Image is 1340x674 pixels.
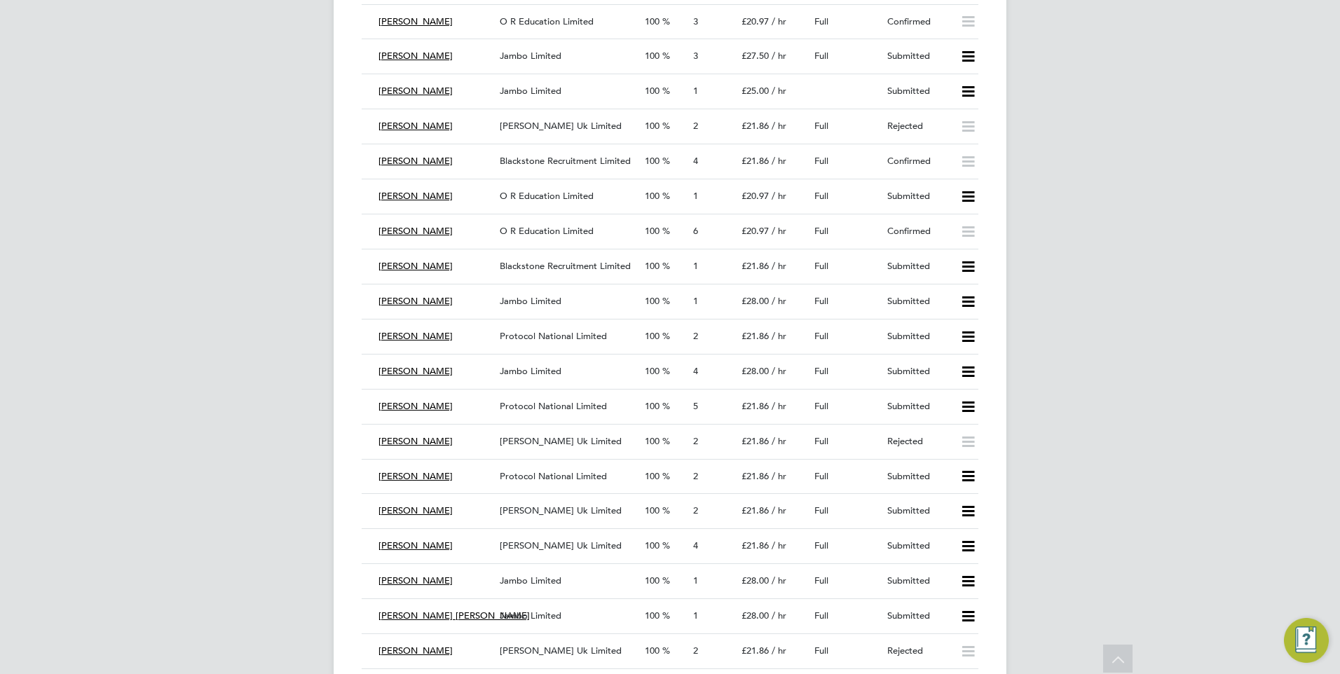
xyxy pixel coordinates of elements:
span: £21.86 [741,504,769,516]
span: 100 [645,470,659,482]
div: Submitted [882,185,955,208]
span: Full [814,225,828,237]
span: 1 [693,260,698,272]
span: 100 [645,400,659,412]
span: 1 [693,190,698,202]
span: [PERSON_NAME] [378,225,453,237]
span: £27.50 [741,50,769,62]
div: Confirmed [882,11,955,34]
span: O R Education Limited [500,190,594,202]
span: 1 [693,85,698,97]
span: £28.00 [741,365,769,377]
span: Protocol National Limited [500,470,607,482]
span: 4 [693,365,698,377]
span: Protocol National Limited [500,400,607,412]
span: / hr [772,645,786,656]
span: Full [814,400,828,412]
span: / hr [772,575,786,586]
span: Jambo Limited [500,50,561,62]
span: [PERSON_NAME] [378,260,453,272]
span: [PERSON_NAME] Uk Limited [500,539,622,551]
span: Full [814,504,828,516]
div: Submitted [882,360,955,383]
span: 100 [645,330,659,342]
span: 100 [645,225,659,237]
span: 2 [693,330,698,342]
span: [PERSON_NAME] [378,504,453,516]
span: / hr [772,85,786,97]
span: [PERSON_NAME] [378,50,453,62]
span: £20.97 [741,15,769,27]
span: Full [814,365,828,377]
span: 100 [645,365,659,377]
div: Submitted [882,45,955,68]
span: Full [814,645,828,656]
span: 100 [645,295,659,307]
span: £28.00 [741,610,769,621]
span: £25.00 [741,85,769,97]
span: 100 [645,50,659,62]
span: 3 [693,50,698,62]
span: £21.86 [741,120,769,132]
span: 100 [645,190,659,202]
span: Full [814,155,828,167]
div: Confirmed [882,220,955,243]
span: 100 [645,15,659,27]
span: Full [814,260,828,272]
span: [PERSON_NAME] [378,295,453,307]
div: Confirmed [882,150,955,173]
span: Jambo Limited [500,295,561,307]
span: 3 [693,15,698,27]
span: 6 [693,225,698,237]
span: Full [814,190,828,202]
span: £21.86 [741,400,769,412]
span: 100 [645,120,659,132]
span: 100 [645,155,659,167]
span: 100 [645,575,659,586]
div: Submitted [882,290,955,313]
span: 1 [693,575,698,586]
span: [PERSON_NAME] [378,330,453,342]
span: / hr [772,260,786,272]
span: £20.97 [741,225,769,237]
span: [PERSON_NAME] Uk Limited [500,504,622,516]
span: 1 [693,295,698,307]
span: [PERSON_NAME] [378,365,453,377]
div: Rejected [882,430,955,453]
span: £21.86 [741,470,769,482]
span: Jambo Limited [500,575,561,586]
span: £21.86 [741,155,769,167]
span: Jambo Limited [500,610,561,621]
span: O R Education Limited [500,15,594,27]
span: 2 [693,504,698,516]
span: 100 [645,435,659,447]
div: Submitted [882,570,955,593]
span: 1 [693,610,698,621]
span: 100 [645,260,659,272]
span: Full [814,330,828,342]
span: 100 [645,85,659,97]
span: 2 [693,435,698,447]
span: 2 [693,470,698,482]
div: Rejected [882,115,955,138]
span: / hr [772,400,786,412]
span: £28.00 [741,575,769,586]
span: £21.86 [741,539,769,551]
span: [PERSON_NAME] [378,435,453,447]
span: / hr [772,155,786,167]
span: Blackstone Recruitment Limited [500,260,631,272]
span: [PERSON_NAME] Uk Limited [500,120,622,132]
span: 100 [645,645,659,656]
span: [PERSON_NAME] [378,539,453,551]
span: 100 [645,539,659,551]
div: Submitted [882,325,955,348]
div: Submitted [882,255,955,278]
span: / hr [772,365,786,377]
span: [PERSON_NAME] [378,120,453,132]
span: 5 [693,400,698,412]
span: Full [814,470,828,482]
span: Full [814,435,828,447]
span: [PERSON_NAME] [378,15,453,27]
span: / hr [772,330,786,342]
span: / hr [772,15,786,27]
